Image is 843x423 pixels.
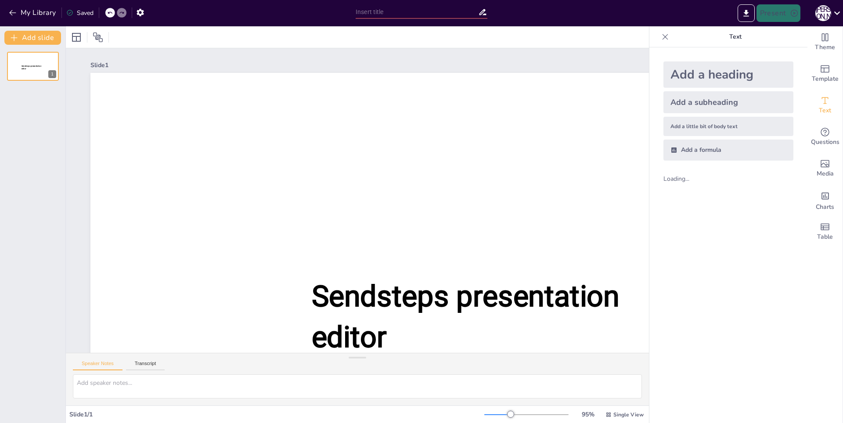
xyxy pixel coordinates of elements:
[807,153,843,184] div: Add images, graphics, shapes or video
[663,61,793,88] div: Add a heading
[807,216,843,247] div: Add a table
[90,61,796,69] div: Slide 1
[663,91,793,113] div: Add a subheading
[663,175,704,183] div: Loading...
[66,9,94,17] div: Saved
[7,52,59,81] div: 1
[807,90,843,121] div: Add text boxes
[815,5,831,21] div: М [PERSON_NAME]
[816,202,834,212] span: Charts
[807,58,843,90] div: Add ready made slides
[807,184,843,216] div: Add charts and graphs
[815,43,835,52] span: Theme
[312,279,620,354] span: Sendsteps presentation editor
[807,26,843,58] div: Change the overall theme
[815,4,831,22] button: М [PERSON_NAME]
[663,140,793,161] div: Add a formula
[738,4,755,22] button: Export to PowerPoint
[812,74,839,84] span: Template
[663,117,793,136] div: Add a little bit of body text
[22,65,41,70] span: Sendsteps presentation editor
[7,6,60,20] button: My Library
[577,410,598,419] div: 95 %
[811,137,839,147] span: Questions
[807,121,843,153] div: Get real-time input from your audience
[93,32,103,43] span: Position
[69,410,484,419] div: Slide 1 / 1
[4,31,61,45] button: Add slide
[356,6,478,18] input: Insert title
[73,361,122,370] button: Speaker Notes
[817,169,834,179] span: Media
[672,26,799,47] p: Text
[819,106,831,115] span: Text
[69,30,83,44] div: Layout
[613,411,644,418] span: Single View
[817,232,833,242] span: Table
[126,361,165,370] button: Transcript
[757,4,800,22] button: Present
[48,70,56,78] div: 1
